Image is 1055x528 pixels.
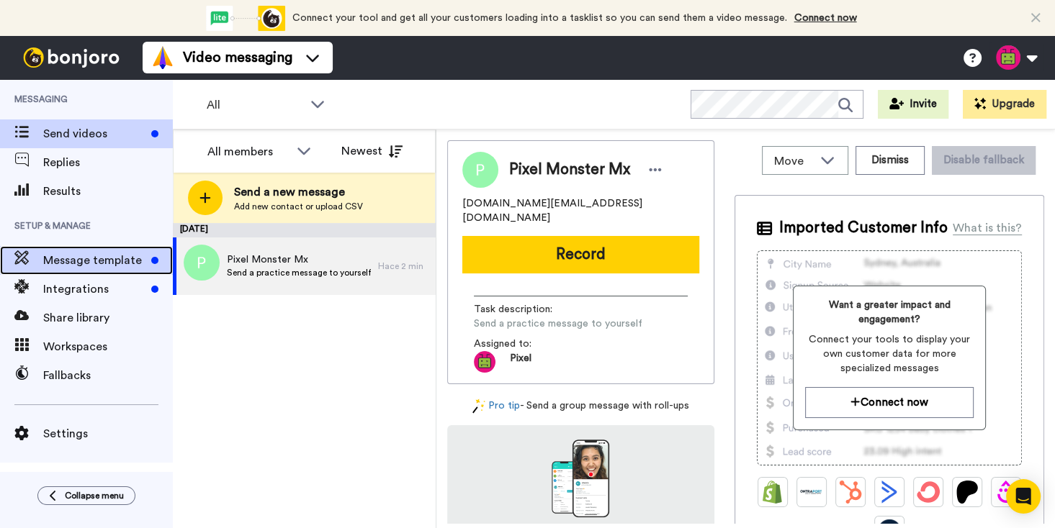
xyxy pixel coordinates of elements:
img: ActiveCampaign [878,481,901,504]
img: magic-wand.svg [472,399,485,414]
span: Results [43,183,173,200]
div: - Send a group message with roll-ups [447,399,714,414]
span: Pixel Monster Mx [227,252,371,267]
img: ACg8ocJMmuzQybv2UCuUKOTHe3SXx9kOERgu7_Exa-4Kjbng9cMQVxZLbg=s96-c [474,351,495,373]
a: Pro tip [472,399,520,414]
button: Collapse menu [37,486,135,505]
a: Connect now [794,13,857,23]
span: Settings [43,425,173,442]
img: Image of Pixel monster mx [462,152,498,188]
img: Shopify [761,481,784,504]
span: [DOMAIN_NAME][EMAIL_ADDRESS][DOMAIN_NAME] [462,196,699,225]
span: Add new contact or upload CSV [234,201,363,212]
span: Connect your tools to display your own customer data for more specialized messages [805,332,973,375]
span: Message template [43,252,145,269]
span: Collapse menu [65,490,124,501]
img: download [552,440,609,517]
span: Send videos [43,125,145,142]
img: Patreon [956,481,979,504]
button: Upgrade [963,90,1046,119]
button: Connect now [805,387,973,418]
button: Newest [331,137,413,165]
span: Send a new message [234,183,363,201]
span: Share library [43,309,173,327]
span: Imported Customer Info [779,217,948,239]
span: Pixel [510,351,531,373]
span: Video messaging [183,47,292,68]
span: Connect your tool and get all your customers loading into a tasklist so you can send them a video... [292,13,787,23]
button: Disable fallback [932,146,1036,175]
span: Fallbacks [43,367,173,384]
div: [DATE] [173,223,436,237]
button: Dismiss [856,146,925,175]
div: All members [207,143,289,160]
div: What is this? [953,219,1022,237]
div: Hace 2 min [378,260,428,272]
span: Pixel Monster Mx [509,159,630,181]
img: bj-logo-header-white.svg [17,47,125,68]
div: animation [206,6,285,31]
img: Hubspot [839,481,862,504]
button: Record [462,236,699,273]
span: Replies [43,154,173,171]
img: vm-color.svg [151,46,174,69]
span: Move [774,153,813,170]
span: Workspaces [43,338,173,355]
button: Invite [878,90,948,119]
div: Open Intercom Messenger [1006,479,1041,514]
span: Task description : [474,302,575,317]
img: Ontraport [800,481,823,504]
img: ConvertKit [917,481,940,504]
span: Assigned to: [474,337,575,351]
span: Integrations [43,281,145,298]
span: Want a greater impact and engagement? [805,298,973,327]
span: All [207,96,303,114]
span: Send a practice message to yourself [474,317,642,331]
img: p.png [184,245,220,281]
span: Send a practice message to yourself [227,267,371,278]
img: Drip [995,481,1018,504]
